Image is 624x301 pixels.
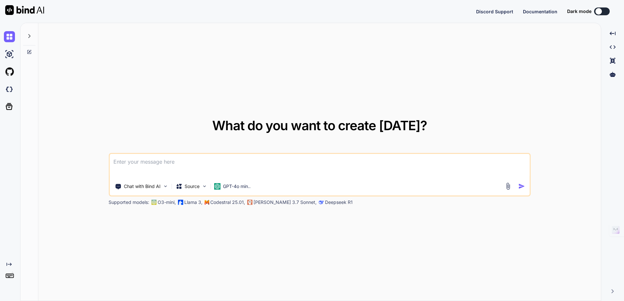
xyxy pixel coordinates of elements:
span: What do you want to create [DATE]? [212,118,427,133]
p: [PERSON_NAME] 3.7 Sonnet, [253,199,317,206]
button: Discord Support [476,8,513,15]
p: Deepseek R1 [325,199,353,206]
span: Discord Support [476,9,513,14]
img: icon [518,183,525,190]
p: GPT-4o min.. [223,183,251,190]
img: Bind AI [5,5,44,15]
span: Documentation [523,9,557,14]
span: Dark mode [567,8,591,15]
p: Codestral 25.01, [210,199,245,206]
img: Mistral-AI [204,200,209,205]
img: Llama2 [178,200,183,205]
p: Chat with Bind AI [124,183,161,190]
img: claude [247,200,252,205]
img: ai-studio [4,49,15,60]
img: GPT-4 [151,200,156,205]
p: Supported models: [109,199,149,206]
p: Source [185,183,200,190]
img: attachment [504,182,512,190]
img: Pick Models [201,183,207,189]
img: githubLight [4,66,15,77]
img: Pick Tools [162,183,168,189]
img: claude [318,200,324,205]
p: Llama 3, [184,199,202,206]
button: Documentation [523,8,557,15]
img: darkCloudIdeIcon [4,84,15,95]
img: chat [4,31,15,42]
img: GPT-4o mini [214,183,220,190]
p: O3-mini, [158,199,176,206]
